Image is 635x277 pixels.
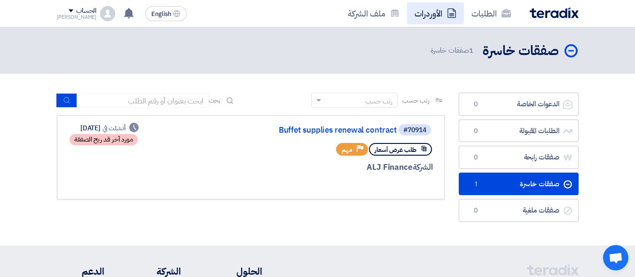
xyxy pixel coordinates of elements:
div: الحساب [76,7,96,15]
a: الدعوات الخاصة0 [459,93,579,116]
div: [DATE] [80,123,139,133]
a: ملف الشركة [340,2,407,24]
a: الأوردرات [407,2,464,24]
a: الطلبات المقبولة0 [459,119,579,142]
a: Buffet supplies renewal contract [209,126,397,135]
a: صفقات رابحة0 [459,146,579,169]
span: طلب عرض أسعار [375,145,416,154]
span: 1 [469,45,473,55]
button: English [145,6,187,21]
span: صفقات خاسرة [431,45,475,56]
a: الطلبات [464,2,518,24]
a: صفقات خاسرة1 [459,173,579,196]
h2: صفقات خاسرة [483,42,559,60]
input: ابحث بعنوان أو رقم الطلب [77,94,209,108]
span: أنشئت في [102,123,125,133]
img: profile_test.png [100,6,115,21]
span: الشركة [413,161,433,173]
img: Teradix logo [530,8,579,18]
div: #70914 [403,127,426,134]
span: بحث [209,95,221,105]
span: 0 [470,127,482,136]
div: رتب حسب [365,96,392,106]
div: ALJ Finance [207,161,433,174]
span: 0 [470,153,482,162]
span: 1 [470,180,482,189]
div: مورد آخر قد ربح الصفقة [70,134,138,145]
span: رتب حسب [402,95,429,105]
span: English [151,11,171,17]
a: Open chat [603,245,628,270]
a: صفقات ملغية0 [459,199,579,222]
span: مهم [342,145,353,154]
div: [PERSON_NAME] [57,15,97,20]
span: 0 [470,206,482,215]
span: 0 [470,100,482,109]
